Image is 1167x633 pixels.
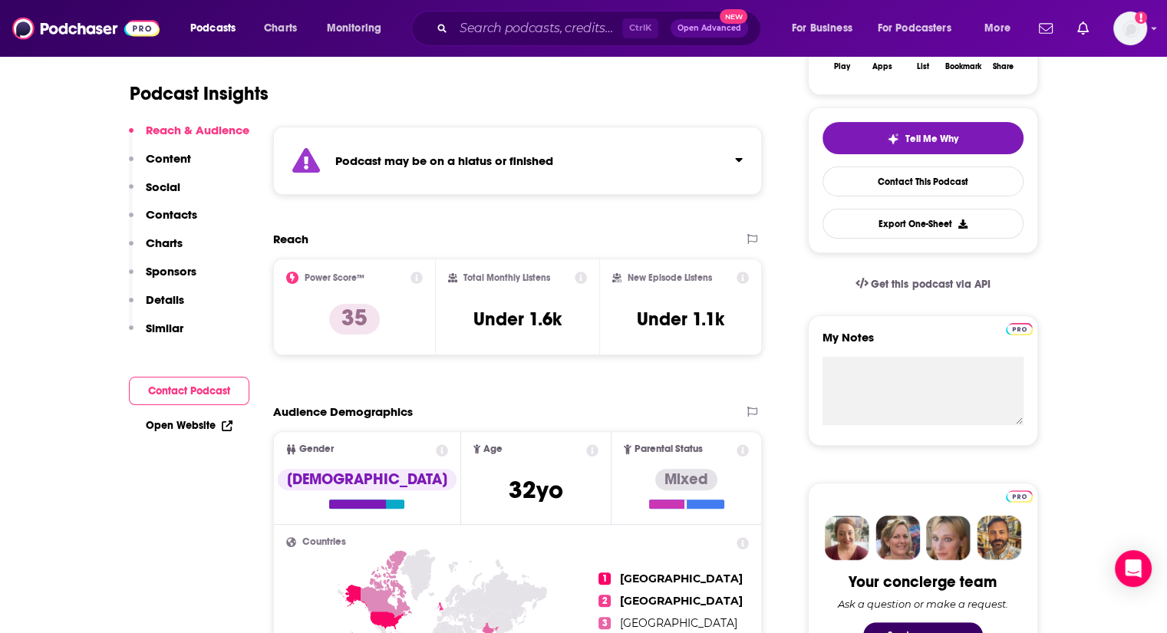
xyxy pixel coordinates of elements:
[146,123,249,137] p: Reach & Audience
[329,304,380,335] p: 35
[1006,323,1033,335] img: Podchaser Pro
[273,404,413,419] h2: Audience Demographics
[180,16,255,41] button: open menu
[1006,321,1033,335] a: Pro website
[254,16,306,41] a: Charts
[781,16,872,41] button: open menu
[825,516,869,560] img: Sydney Profile
[146,264,196,279] p: Sponsors
[130,82,269,105] h1: Podcast Insights
[278,469,457,490] div: [DEMOGRAPHIC_DATA]
[146,419,232,432] a: Open Website
[129,321,183,349] button: Similar
[905,133,958,145] span: Tell Me Why
[1135,12,1147,24] svg: Add a profile image
[1113,12,1147,45] img: User Profile
[335,153,553,168] strong: Podcast may be on a hiatus or finished
[146,292,184,307] p: Details
[872,62,892,71] div: Apps
[887,133,899,145] img: tell me why sparkle
[1113,12,1147,45] button: Show profile menu
[984,18,1010,39] span: More
[598,572,611,585] span: 1
[129,236,183,264] button: Charts
[273,127,763,195] section: Click to expand status details
[823,330,1024,357] label: My Notes
[146,236,183,250] p: Charts
[875,516,920,560] img: Barbara Profile
[620,616,737,630] span: [GEOGRAPHIC_DATA]
[655,469,717,490] div: Mixed
[677,25,741,32] span: Open Advanced
[1113,12,1147,45] span: Logged in as patiencebaldacci
[917,62,929,71] div: List
[1006,490,1033,503] img: Podchaser Pro
[849,572,997,592] div: Your concierge team
[792,18,852,39] span: For Business
[993,62,1014,71] div: Share
[1071,15,1095,41] a: Show notifications dropdown
[473,308,562,331] h3: Under 1.6k
[977,516,1021,560] img: Jon Profile
[129,180,180,208] button: Social
[838,598,1008,610] div: Ask a question or make a request.
[129,151,191,180] button: Content
[146,207,197,222] p: Contacts
[146,151,191,166] p: Content
[620,572,743,585] span: [GEOGRAPHIC_DATA]
[823,166,1024,196] a: Contact This Podcast
[509,475,563,505] span: 32 yo
[316,16,401,41] button: open menu
[426,11,776,46] div: Search podcasts, credits, & more...
[327,18,381,39] span: Monitoring
[453,16,622,41] input: Search podcasts, credits, & more...
[598,617,611,629] span: 3
[299,444,334,454] span: Gender
[720,9,747,24] span: New
[598,595,611,607] span: 2
[190,18,236,39] span: Podcasts
[635,444,703,454] span: Parental Status
[302,537,346,547] span: Countries
[622,18,658,38] span: Ctrl K
[1033,15,1059,41] a: Show notifications dropdown
[878,18,951,39] span: For Podcasters
[628,272,712,283] h2: New Episode Listens
[146,321,183,335] p: Similar
[129,292,184,321] button: Details
[146,180,180,194] p: Social
[671,19,748,38] button: Open AdvancedNew
[868,16,974,41] button: open menu
[637,308,724,331] h3: Under 1.1k
[463,272,550,283] h2: Total Monthly Listens
[823,209,1024,239] button: Export One-Sheet
[1006,488,1033,503] a: Pro website
[823,122,1024,154] button: tell me why sparkleTell Me Why
[926,516,971,560] img: Jules Profile
[129,207,197,236] button: Contacts
[129,123,249,151] button: Reach & Audience
[305,272,364,283] h2: Power Score™
[273,232,308,246] h2: Reach
[483,444,503,454] span: Age
[871,278,990,291] span: Get this podcast via API
[129,264,196,292] button: Sponsors
[834,62,850,71] div: Play
[264,18,297,39] span: Charts
[944,62,981,71] div: Bookmark
[1115,550,1152,587] div: Open Intercom Messenger
[620,594,743,608] span: [GEOGRAPHIC_DATA]
[843,265,1003,303] a: Get this podcast via API
[12,14,160,43] img: Podchaser - Follow, Share and Rate Podcasts
[129,377,249,405] button: Contact Podcast
[974,16,1030,41] button: open menu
